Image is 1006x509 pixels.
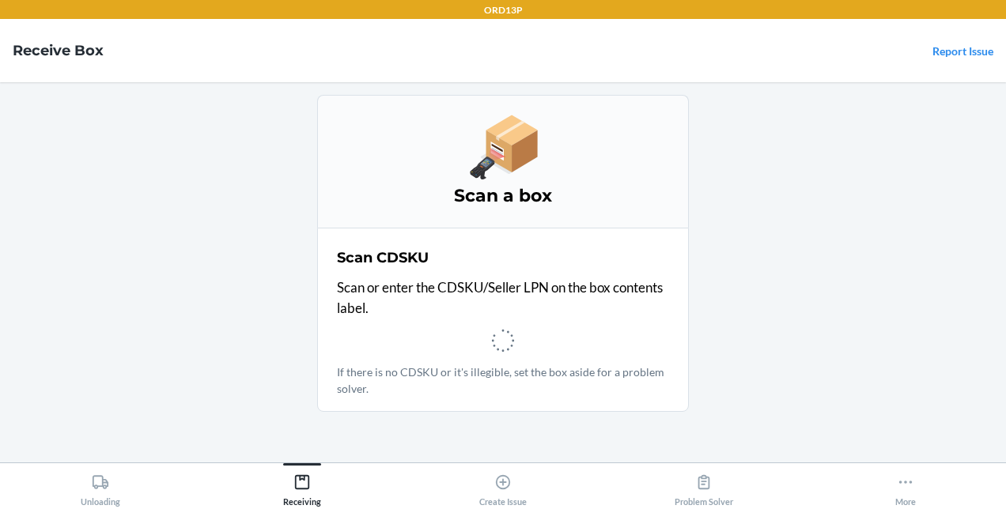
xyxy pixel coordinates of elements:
div: More [895,467,916,507]
div: Unloading [81,467,120,507]
button: More [805,463,1006,507]
div: Problem Solver [675,467,733,507]
div: Receiving [283,467,321,507]
p: Scan or enter the CDSKU/Seller LPN on the box contents label. [337,277,669,318]
p: If there is no CDSKU or it's illegible, set the box aside for a problem solver. [337,364,669,397]
a: Report Issue [932,44,993,58]
button: Create Issue [403,463,603,507]
button: Problem Solver [603,463,804,507]
p: ORD13P [484,3,523,17]
button: Receiving [201,463,402,507]
h4: Receive Box [13,40,104,61]
h3: Scan a box [337,183,669,209]
h2: Scan CDSKU [337,247,429,268]
div: Create Issue [479,467,527,507]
